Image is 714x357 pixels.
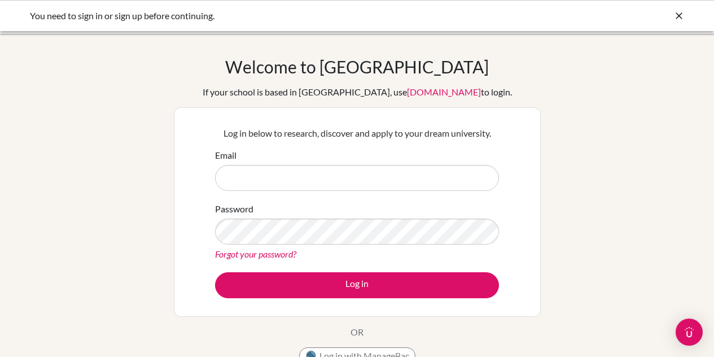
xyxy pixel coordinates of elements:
[215,149,236,162] label: Email
[203,85,512,99] div: If your school is based in [GEOGRAPHIC_DATA], use to login.
[30,9,515,23] div: You need to sign in or sign up before continuing.
[215,249,296,259] a: Forgot your password?
[215,272,499,298] button: Log in
[215,202,253,216] label: Password
[407,86,481,97] a: [DOMAIN_NAME]
[351,325,363,339] p: OR
[215,127,499,140] p: Log in below to research, discover and apply to your dream university.
[225,56,489,77] h1: Welcome to [GEOGRAPHIC_DATA]
[676,319,703,346] div: Open Intercom Messenger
